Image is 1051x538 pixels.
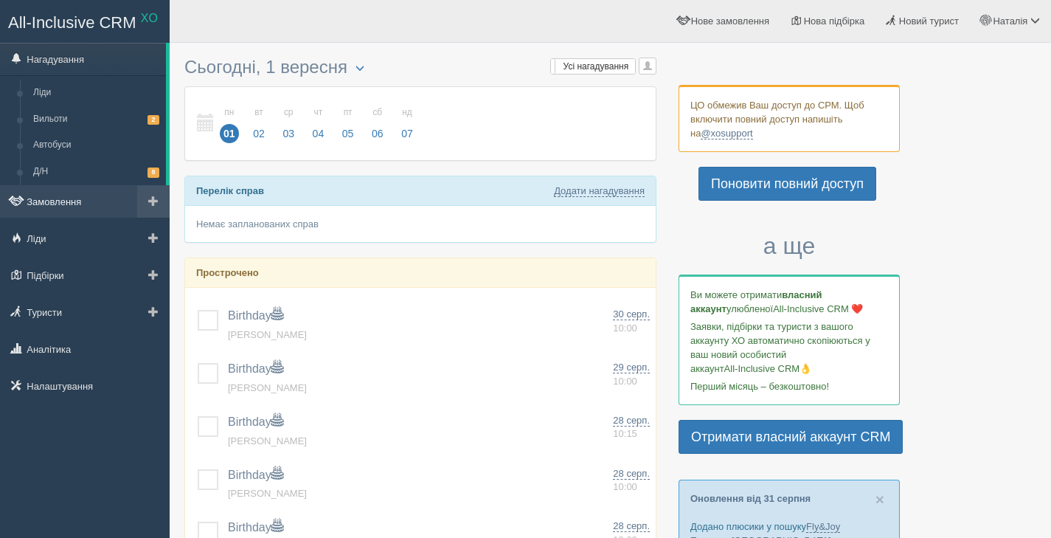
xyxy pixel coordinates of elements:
small: нд [398,106,417,119]
span: 28 серп. [613,415,650,427]
span: 28 серп. [613,520,650,532]
span: 07 [398,124,417,143]
b: власний аккаунт [690,289,822,314]
a: Birthday [228,469,283,481]
a: Birthday [228,362,283,375]
a: All-Inclusive CRM XO [1,1,169,41]
span: 30 серп. [613,308,650,320]
a: чт 04 [305,98,333,149]
a: нд 07 [393,98,417,149]
a: Додати нагадування [554,185,645,197]
a: вт 02 [245,98,273,149]
span: 03 [279,124,298,143]
span: 06 [368,124,387,143]
span: Нове замовлення [691,15,769,27]
small: пт [339,106,358,119]
h3: Сьогодні, 1 вересня [184,58,656,79]
span: 01 [220,124,239,143]
span: 28 серп. [613,468,650,480]
small: ср [279,106,298,119]
a: 29 серп. 10:00 [613,361,650,388]
small: сб [368,106,387,119]
a: [PERSON_NAME] [228,329,307,340]
a: Отримати власний аккаунт CRM [679,420,903,454]
span: All-Inclusive CRM👌 [724,363,812,374]
span: 8 [148,168,159,177]
a: Оновлення від 31 серпня [690,493,811,504]
a: @xosupport [701,128,752,139]
div: ЦО обмежив Ваш доступ до СРМ. Щоб включити повний доступ напишіть на [679,85,900,152]
a: ср 03 [274,98,302,149]
p: Заявки, підбірки та туристи з вашого аккаунту ХО автоматично скопіюються у ваш новий особистий ак... [690,320,888,376]
a: 30 серп. 10:00 [613,308,650,335]
p: Перший місяць – безкоштовно! [690,379,888,393]
span: All-Inclusive CRM [8,13,136,32]
span: 10:15 [613,428,637,439]
span: 29 серп. [613,362,650,373]
span: 10:00 [613,323,637,334]
sup: XO [141,12,158,24]
span: 04 [309,124,328,143]
span: 10:00 [613,376,637,387]
a: [PERSON_NAME] [228,488,307,499]
a: 28 серп. 10:00 [613,467,650,494]
a: 28 серп. 10:15 [613,414,650,441]
a: Birthday [228,415,283,428]
small: пн [220,106,239,119]
span: Усі нагадування [563,61,629,72]
button: Close [875,492,884,507]
span: Наталія [993,15,1027,27]
a: Birthday [228,309,283,322]
h3: а ще [679,233,900,259]
a: [PERSON_NAME] [228,382,307,393]
a: Автобуси [27,132,166,159]
a: [PERSON_NAME] [228,435,307,446]
span: 05 [339,124,358,143]
span: 10:00 [613,481,637,492]
a: Вильоти2 [27,106,166,133]
a: пт 05 [334,98,362,149]
span: 2 [148,115,159,125]
span: 02 [249,124,268,143]
div: Немає запланованих справ [185,206,656,242]
b: Перелік справ [196,185,264,196]
b: Прострочено [196,267,259,278]
span: × [875,491,884,508]
span: Нова підбірка [804,15,865,27]
span: Новий турист [899,15,959,27]
a: пн 01 [215,98,243,149]
a: Д/Н8 [27,159,166,185]
a: Birthday [228,521,283,534]
small: вт [249,106,268,119]
p: Ви можете отримати улюбленої [690,288,888,316]
small: чт [309,106,328,119]
a: сб 06 [364,98,392,149]
span: All-Inclusive CRM ❤️ [773,303,863,314]
a: Поновити повний доступ [698,167,876,201]
a: Ліди [27,80,166,106]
